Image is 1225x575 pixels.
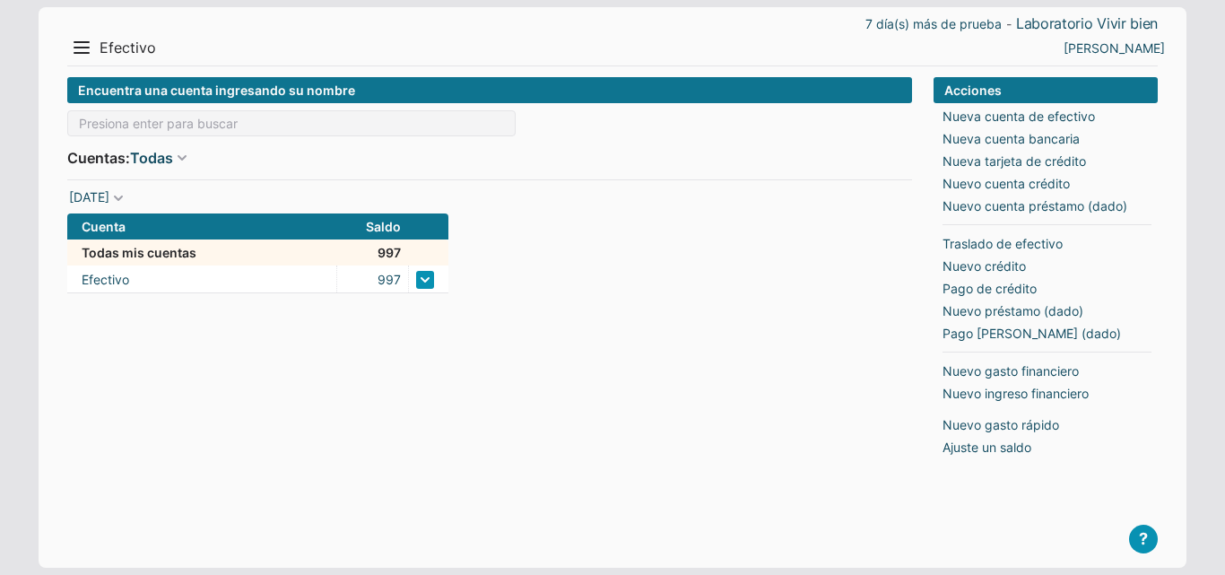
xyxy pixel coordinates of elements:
[943,362,1079,380] a: Nuevo gasto financiero
[1016,14,1158,33] a: Laboratorio Vivir bien
[943,438,1031,457] a: Ajuste un saldo
[1129,525,1158,553] button: ?
[943,196,1127,215] a: Nuevo cuenta préstamo (dado)
[67,240,336,266] th: Todas mis cuentas
[943,324,1121,343] a: Pago [PERSON_NAME] (dado)
[67,33,96,62] button: Menu
[67,144,912,172] div: Cuentas:
[69,187,109,206] a: [DATE]
[943,384,1089,403] a: Nuevo ingreso financiero
[130,147,173,169] a: Todas
[82,270,129,289] a: Efectivo
[943,415,1059,434] a: Nuevo gasto rápido
[943,234,1063,253] a: Traslado de efectivo
[100,39,156,57] span: Efectivo
[943,174,1070,193] a: Nuevo cuenta crédito
[943,257,1026,275] a: Nuevo crédito
[943,129,1080,148] a: Nueva cuenta bancaria
[943,107,1095,126] a: Nueva cuenta de efectivo
[865,14,1002,33] a: 7 día(s) más de prueba
[378,270,401,289] a: 997
[943,152,1086,170] a: Nueva tarjeta de crédito
[67,77,912,103] div: Encuentra una cuenta ingresando su nombre
[336,213,408,240] th: Saldo
[943,301,1083,320] a: Nuevo préstamo (dado)
[67,110,516,136] input: Presiona enter para buscar
[943,279,1037,298] a: Pago de crédito
[1064,39,1165,57] a: Omar Valdiva
[67,213,336,240] th: Cuenta
[934,77,1158,103] div: Acciones
[1006,19,1012,30] span: -
[336,240,408,266] th: 997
